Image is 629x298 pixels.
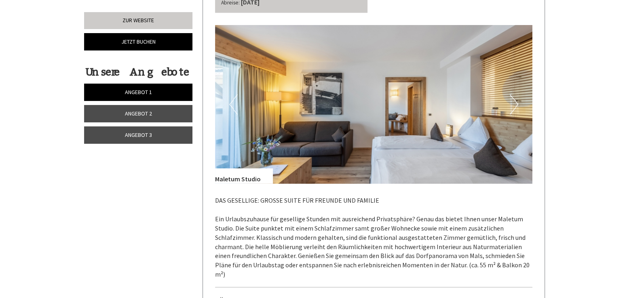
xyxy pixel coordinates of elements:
[84,33,192,50] a: Jetzt buchen
[215,168,273,184] div: Maletum Studio
[229,94,238,115] button: Previous
[84,65,190,80] div: Unsere Angebote
[125,131,152,139] span: Angebot 3
[215,196,533,279] p: DAS GESELLIGE: GROSSE SUITE FÜR FREUNDE UND FAMILIE Ein Urlaubszuhause für gesellige Stunden mit ...
[125,110,152,117] span: Angebot 2
[125,88,152,96] span: Angebot 1
[215,25,533,184] img: image
[84,12,192,29] a: Zur Website
[510,94,518,115] button: Next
